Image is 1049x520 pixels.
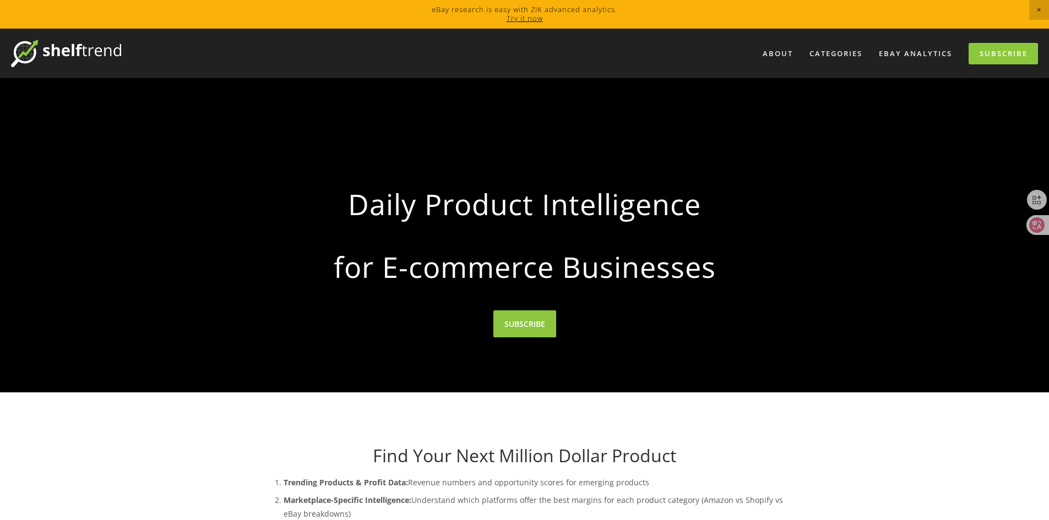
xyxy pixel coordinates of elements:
a: Try it now [507,13,543,23]
img: ShelfTrend [11,40,121,67]
a: About [756,45,800,63]
h1: Find Your Next Million Dollar Product [262,445,788,466]
p: Revenue numbers and opportunity scores for emerging products [284,475,788,489]
a: eBay Analytics [872,45,959,63]
strong: Marketplace-Specific Intelligence: [284,495,411,505]
a: Subscribe [969,43,1038,64]
a: SUBSCRIBE [493,310,556,337]
strong: Trending Products & Profit Data: [284,477,408,488]
div: Categories [802,45,869,63]
strong: for E-commerce Businesses [279,241,770,293]
strong: Daily Product Intelligence [279,178,770,230]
